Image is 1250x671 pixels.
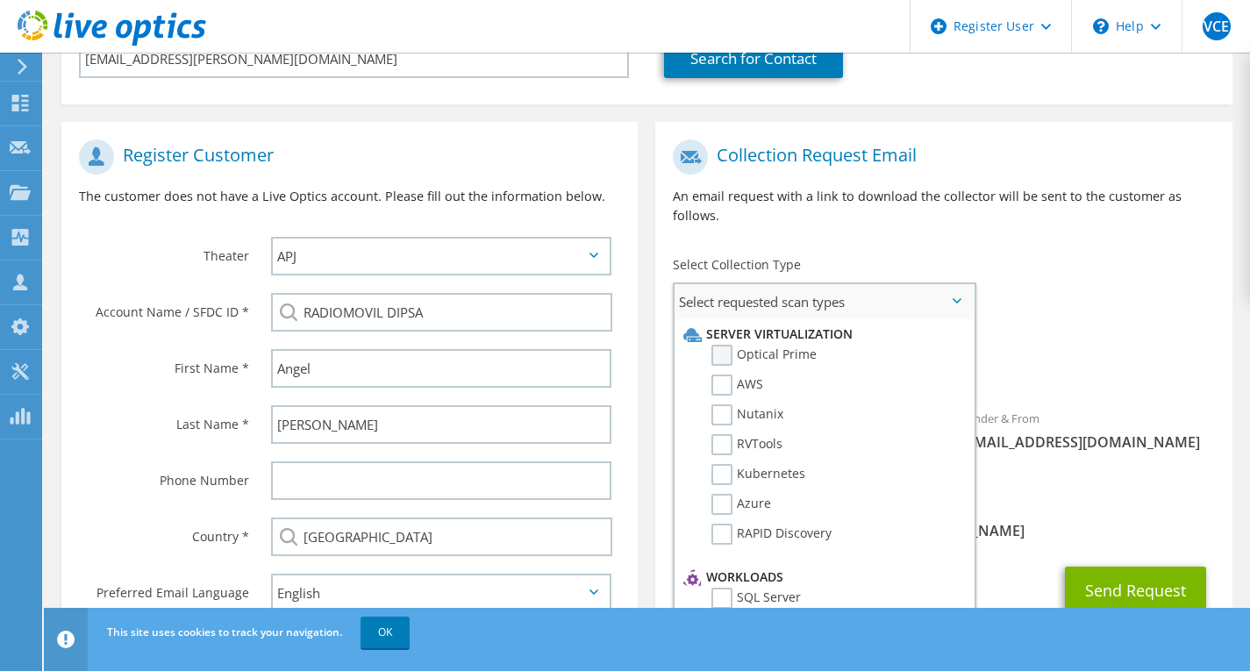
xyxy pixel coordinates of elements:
svg: \n [1093,18,1109,34]
span: This site uses cookies to track your navigation. [107,625,342,639]
label: Phone Number [79,461,249,489]
label: RAPID Discovery [711,524,832,545]
span: VCE [1203,12,1231,40]
label: Optical Prime [711,345,817,366]
li: Workloads [679,567,964,588]
label: AWS [711,375,763,396]
div: CC & Reply To [655,489,1232,549]
span: [EMAIL_ADDRESS][DOMAIN_NAME] [961,432,1215,452]
label: SQL Server [711,588,801,609]
li: Server Virtualization [679,324,964,345]
label: Country * [79,518,249,546]
p: The customer does not have a Live Optics account. Please fill out the information below. [79,187,620,206]
label: Nutanix [711,404,783,425]
h1: Collection Request Email [673,139,1205,175]
label: Theater [79,237,249,265]
a: Search for Contact [664,39,843,78]
button: Send Request [1065,567,1206,614]
span: Select requested scan types [675,284,973,319]
label: Account Name / SFDC ID * [79,293,249,321]
label: Preferred Email Language [79,574,249,602]
label: First Name * [79,349,249,377]
div: Requested Collections [655,326,1232,391]
label: Last Name * [79,405,249,433]
label: Select Collection Type [673,256,801,274]
label: RVTools [711,434,782,455]
label: Azure [711,494,771,515]
label: Kubernetes [711,464,805,485]
div: Sender & From [944,400,1232,460]
div: To [655,400,944,480]
p: An email request with a link to download the collector will be sent to the customer as follows. [673,187,1214,225]
h1: Register Customer [79,139,611,175]
a: OK [361,617,410,648]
